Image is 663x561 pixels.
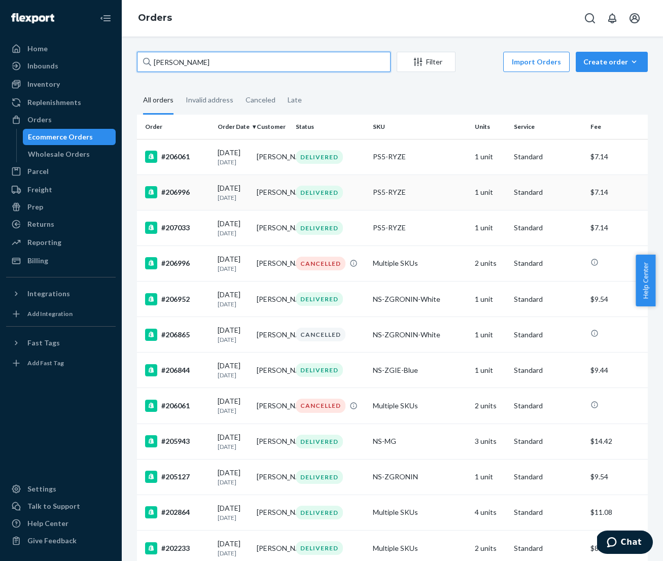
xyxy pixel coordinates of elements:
[145,257,210,269] div: #206996
[27,79,60,89] div: Inventory
[27,536,77,546] div: Give Feedback
[369,246,471,281] td: Multiple SKUs
[138,12,172,23] a: Orders
[6,76,116,92] a: Inventory
[296,150,343,164] div: DELIVERED
[6,515,116,532] a: Help Center
[27,185,52,195] div: Freight
[218,406,249,415] p: [DATE]
[23,146,116,162] a: Wholesale Orders
[373,187,467,197] div: PS5-RYZE
[471,139,510,174] td: 1 unit
[6,199,116,215] a: Prep
[586,353,648,388] td: $9.44
[27,338,60,348] div: Fast Tags
[296,435,343,448] div: DELIVERED
[510,115,586,139] th: Service
[296,186,343,199] div: DELIVERED
[218,478,249,486] p: [DATE]
[253,388,292,424] td: [PERSON_NAME]
[145,151,210,163] div: #206061
[27,309,73,318] div: Add Integration
[145,186,210,198] div: #206996
[580,8,600,28] button: Open Search Box
[253,246,292,281] td: [PERSON_NAME]
[253,174,292,210] td: [PERSON_NAME]
[292,115,368,139] th: Status
[471,459,510,495] td: 1 unit
[471,424,510,459] td: 3 units
[218,361,249,379] div: [DATE]
[27,484,56,494] div: Settings
[218,513,249,522] p: [DATE]
[27,219,54,229] div: Returns
[373,223,467,233] div: PS5-RYZE
[218,193,249,202] p: [DATE]
[397,52,456,72] button: Filter
[397,57,455,67] div: Filter
[218,290,249,308] div: [DATE]
[471,317,510,353] td: 1 unit
[6,335,116,351] button: Fast Tags
[514,472,582,482] p: Standard
[6,216,116,232] a: Returns
[27,44,48,54] div: Home
[6,481,116,497] a: Settings
[6,112,116,128] a: Orders
[186,87,233,113] div: Invalid address
[514,543,582,553] p: Standard
[253,317,292,353] td: [PERSON_NAME]
[218,264,249,273] p: [DATE]
[27,237,61,248] div: Reporting
[95,8,116,28] button: Close Navigation
[218,335,249,344] p: [DATE]
[514,365,582,375] p: Standard
[373,294,467,304] div: NS-ZGRONIN-White
[218,539,249,557] div: [DATE]
[471,210,510,246] td: 1 unit
[6,306,116,322] a: Add Integration
[145,364,210,376] div: #206844
[253,424,292,459] td: [PERSON_NAME]
[369,495,471,530] td: Multiple SKUs
[6,533,116,549] button: Give Feedback
[218,219,249,237] div: [DATE]
[145,542,210,554] div: #202233
[576,52,648,72] button: Create order
[218,432,249,451] div: [DATE]
[28,132,93,142] div: Ecommerce Orders
[27,359,64,367] div: Add Fast Tag
[253,282,292,317] td: [PERSON_NAME]
[6,355,116,371] a: Add Fast Tag
[586,115,648,139] th: Fee
[6,286,116,302] button: Integrations
[471,282,510,317] td: 1 unit
[471,115,510,139] th: Units
[6,163,116,180] a: Parcel
[586,495,648,530] td: $11.08
[636,255,655,306] button: Help Center
[145,222,210,234] div: #207033
[218,183,249,202] div: [DATE]
[514,294,582,304] p: Standard
[27,61,58,71] div: Inbounds
[27,289,70,299] div: Integrations
[214,115,253,139] th: Order Date
[586,459,648,495] td: $9.54
[514,507,582,517] p: Standard
[218,503,249,522] div: [DATE]
[27,256,48,266] div: Billing
[6,182,116,198] a: Freight
[288,87,302,113] div: Late
[27,202,43,212] div: Prep
[586,139,648,174] td: $7.14
[145,471,210,483] div: #205127
[471,495,510,530] td: 4 units
[145,506,210,518] div: #202864
[145,293,210,305] div: #206952
[6,498,116,514] button: Talk to Support
[218,442,249,451] p: [DATE]
[137,52,391,72] input: Search orders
